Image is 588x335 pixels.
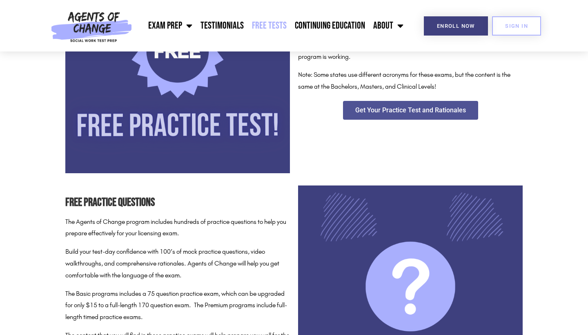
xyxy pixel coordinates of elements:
[291,16,369,36] a: Continuing Education
[505,23,528,29] span: SIGN IN
[298,69,523,93] p: Note: Some states use different acronyms for these exams, but the content is the same at the Bach...
[343,101,478,120] a: Get Your Practice Test and Rationales
[424,16,488,36] a: Enroll Now
[136,16,408,36] nav: Menu
[65,216,290,240] p: The Agents of Change program includes hundreds of practice questions to help you prepare effectiv...
[65,246,290,281] p: Build your test-day confidence with 100’s of mock practice questions, video walkthroughs, and com...
[355,107,466,114] span: Get Your Practice Test and Rationales
[196,16,248,36] a: Testimonials
[65,194,290,212] h2: Free Practice Questions
[492,16,541,36] a: SIGN IN
[248,16,291,36] a: Free Tests
[437,23,475,29] span: Enroll Now
[144,16,196,36] a: Exam Prep
[369,16,408,36] a: About
[65,288,290,323] p: The Basic programs includes a 75 question practice exam, which can be upgraded for only $15 to a ...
